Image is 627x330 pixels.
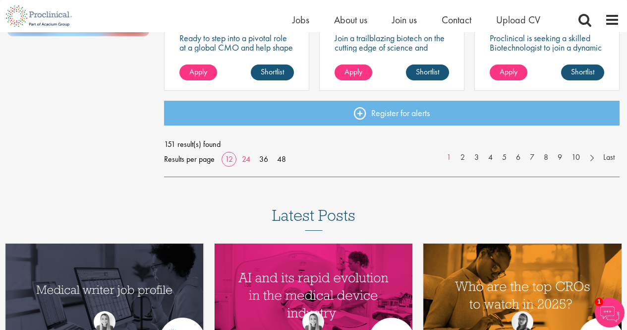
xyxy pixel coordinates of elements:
[179,33,294,71] p: Ready to step into a pivotal role at a global CMO and help shape the future of healthcare manufac...
[164,152,215,167] span: Results per page
[164,101,620,126] a: Register for alerts
[456,152,470,163] a: 2
[496,13,540,26] a: Upload CV
[561,65,604,80] a: Shortlist
[567,152,585,163] a: 10
[189,66,207,77] span: Apply
[483,152,498,163] a: 4
[598,152,620,163] a: Last
[179,65,217,80] a: Apply
[335,33,449,62] p: Join a trailblazing biotech on the cutting edge of science and technology.
[392,13,417,26] a: Join us
[344,66,362,77] span: Apply
[222,154,236,164] a: 12
[490,33,604,71] p: Proclinical is seeking a skilled Biotechnologist to join a dynamic and innovative team on a contr...
[595,298,603,306] span: 1
[497,152,512,163] a: 5
[272,207,355,231] h3: Latest Posts
[274,154,289,164] a: 48
[442,152,456,163] a: 1
[469,152,484,163] a: 3
[164,137,620,152] span: 151 result(s) found
[292,13,309,26] a: Jobs
[500,66,517,77] span: Apply
[251,65,294,80] a: Shortlist
[238,154,254,164] a: 24
[406,65,449,80] a: Shortlist
[490,65,527,80] a: Apply
[511,152,525,163] a: 6
[595,298,625,328] img: Chatbot
[442,13,471,26] a: Contact
[525,152,539,163] a: 7
[256,154,272,164] a: 36
[334,13,367,26] a: About us
[335,65,372,80] a: Apply
[539,152,553,163] a: 8
[553,152,567,163] a: 9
